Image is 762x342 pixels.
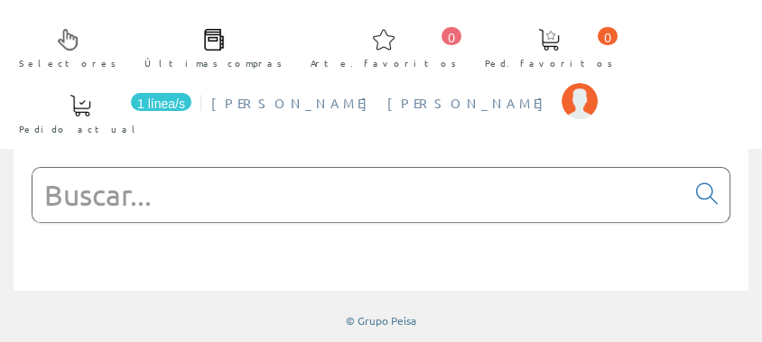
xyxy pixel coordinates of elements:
[311,56,457,69] font: Arte. favoritos
[33,168,685,222] input: Buscar...
[485,56,613,69] font: Ped. favoritos
[211,95,553,111] font: [PERSON_NAME] [PERSON_NAME]
[448,31,455,45] font: 0
[346,313,416,328] font: © Grupo Peisa
[1,79,196,145] a: 1 línea/s Pedido actual
[1,14,125,79] a: Selectores
[604,31,611,45] font: 0
[19,56,116,69] font: Selectores
[211,79,598,97] a: [PERSON_NAME] [PERSON_NAME]
[126,14,292,79] a: Últimas compras
[19,122,142,135] font: Pedido actual
[137,97,185,111] font: 1 línea/s
[144,56,283,69] font: Últimas compras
